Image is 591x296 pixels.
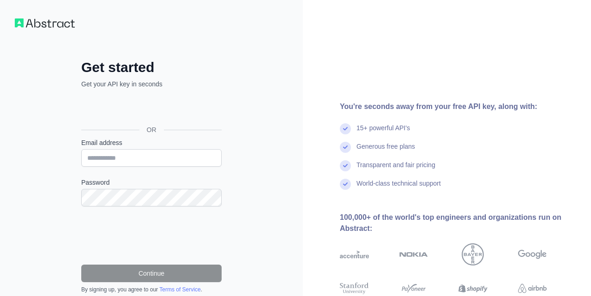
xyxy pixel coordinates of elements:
img: accenture [340,243,369,266]
div: Mag-sign in gamit ang Google. Magbubukas sa bagong tab [81,99,220,119]
img: check mark [340,123,351,134]
div: By signing up, you agree to our . [81,286,222,293]
p: Get your API key in seconds [81,79,222,89]
img: nokia [399,243,428,266]
button: Continue [81,265,222,282]
div: Generous free plans [356,142,415,160]
img: Workflow [15,18,75,28]
div: World-class technical support [356,179,441,197]
iframe: Button na Mag-sign in gamit ang Google [77,99,224,119]
label: Email address [81,138,222,147]
label: Password [81,178,222,187]
a: Terms of Service [159,286,200,293]
div: Transparent and fair pricing [356,160,435,179]
img: check mark [340,179,351,190]
img: check mark [340,160,351,171]
img: bayer [462,243,484,266]
span: OR [139,125,164,134]
div: 100,000+ of the world's top engineers and organizations run on Abstract: [340,212,576,234]
img: google [518,243,547,266]
div: 15+ powerful API's [356,123,410,142]
img: airbnb [518,281,547,296]
iframe: reCAPTCHA [81,217,222,254]
h2: Get started [81,59,222,76]
img: payoneer [399,281,428,296]
img: check mark [340,142,351,153]
img: stanford university [340,281,369,296]
div: You're seconds away from your free API key, along with: [340,101,576,112]
img: shopify [458,281,488,296]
